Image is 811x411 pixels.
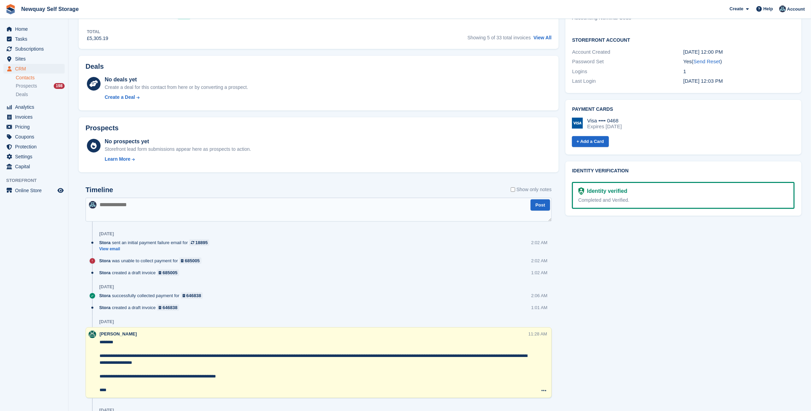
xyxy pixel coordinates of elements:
[584,187,627,195] div: Identity verified
[3,142,65,151] a: menu
[157,304,179,311] a: 646838
[181,292,203,299] a: 646838
[99,257,110,264] span: Stora
[185,257,199,264] div: 685005
[511,186,552,193] label: Show only notes
[87,29,108,35] div: Total
[157,269,179,276] a: 685005
[15,162,56,171] span: Capital
[468,35,531,40] span: Showing 5 of 33 total invoices
[99,292,206,299] div: successfully collected payment for
[578,187,584,195] img: Identity Verification Ready
[15,186,56,195] span: Online Store
[531,292,548,299] div: 2:06 AM
[3,122,65,132] a: menu
[105,76,248,84] div: No deals yet
[99,269,183,276] div: created a draft invoice
[15,34,56,44] span: Tasks
[3,186,65,195] a: menu
[572,118,583,129] img: Visa Logo
[3,112,65,122] a: menu
[528,331,547,337] div: 11:28 AM
[86,124,119,132] h2: Prospects
[89,201,96,209] img: Colette Pearce
[683,48,795,56] div: [DATE] 12:00 PM
[787,6,805,13] span: Account
[16,91,65,98] a: Deals
[587,118,622,124] div: Visa •••• 0468
[16,91,28,98] span: Deals
[3,54,65,64] a: menu
[531,239,548,246] div: 2:02 AM
[15,152,56,161] span: Settings
[572,36,795,43] h2: Storefront Account
[531,269,548,276] div: 1:02 AM
[99,239,110,246] span: Stora
[3,162,65,171] a: menu
[5,4,16,14] img: stora-icon-8386f47178a22dfd0bd8f6a31ec36ba5ce8667c1dd55bd0f319d3a0aa187defe.svg
[15,122,56,132] span: Pricing
[162,304,177,311] div: 646838
[3,44,65,54] a: menu
[89,331,96,338] img: JON
[105,146,251,153] div: Storefront lead form submissions appear here as prospects to action.
[3,34,65,44] a: menu
[105,156,130,163] div: Learn More
[534,35,552,40] a: View All
[572,77,683,85] div: Last Login
[86,63,104,70] h2: Deals
[99,231,114,237] div: [DATE]
[763,5,773,12] span: Help
[531,199,550,211] button: Post
[99,319,114,324] div: [DATE]
[3,24,65,34] a: menu
[100,331,137,336] span: [PERSON_NAME]
[3,64,65,74] a: menu
[189,239,209,246] a: 18895
[779,5,786,12] img: Colette Pearce
[572,136,609,147] a: + Add a Card
[3,102,65,112] a: menu
[693,58,720,64] a: Send Reset
[15,132,56,142] span: Coupons
[572,68,683,76] div: Logins
[99,239,213,246] div: sent an initial payment failure email for
[105,84,248,91] div: Create a deal for this contact from here or by converting a prospect.
[99,269,110,276] span: Stora
[3,152,65,161] a: menu
[16,83,37,89] span: Prospects
[99,246,213,252] a: View email
[3,132,65,142] a: menu
[531,304,548,311] div: 1:01 AM
[99,304,183,311] div: created a draft invoice
[162,269,177,276] div: 685005
[578,197,788,204] div: Completed and Verified.
[179,257,201,264] a: 685005
[572,107,795,112] h2: Payment cards
[15,24,56,34] span: Home
[572,48,683,56] div: Account Created
[87,35,108,42] div: £5,305.19
[18,3,81,15] a: Newquay Self Storage
[16,75,65,81] a: Contacts
[86,186,113,194] h2: Timeline
[15,44,56,54] span: Subscriptions
[105,156,251,163] a: Learn More
[683,78,723,84] time: 2023-05-22 11:03:23 UTC
[15,102,56,112] span: Analytics
[730,5,743,12] span: Create
[99,257,205,264] div: was unable to collect payment for
[105,137,251,146] div: No prospects yet
[15,142,56,151] span: Protection
[683,58,795,66] div: Yes
[531,257,548,264] div: 2:02 AM
[15,112,56,122] span: Invoices
[99,292,110,299] span: Stora
[572,58,683,66] div: Password Set
[16,82,65,90] a: Prospects 198
[186,292,201,299] div: 646838
[99,304,110,311] span: Stora
[15,64,56,74] span: CRM
[692,58,722,64] span: ( )
[195,239,208,246] div: 18895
